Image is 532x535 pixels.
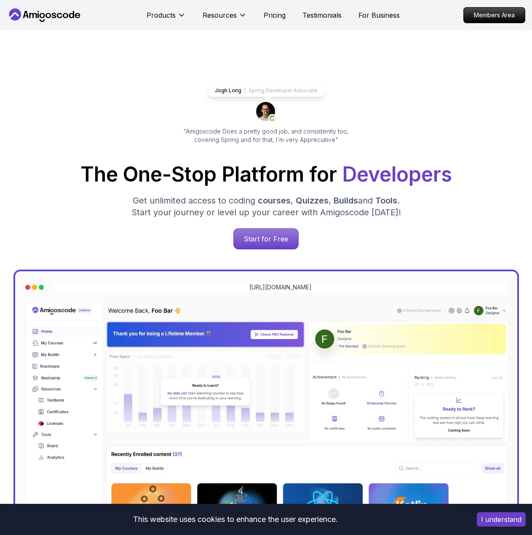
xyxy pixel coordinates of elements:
[215,87,241,94] p: Jogh Long
[172,127,361,144] p: "Amigoscode Does a pretty good job, and consistently too, covering Spring and for that, I'm very ...
[233,228,299,249] a: Start for Free
[334,195,358,206] span: Builds
[125,195,408,218] p: Get unlimited access to coding , , and . Start your journey or level up your career with Amigosco...
[249,283,312,292] a: [URL][DOMAIN_NAME]
[464,8,525,23] p: Members Area
[477,512,526,527] button: Accept cookies
[264,10,286,20] a: Pricing
[296,195,329,206] span: Quizzes
[358,10,400,20] a: For Business
[463,7,525,23] a: Members Area
[302,10,342,20] a: Testimonials
[258,195,291,206] span: courses
[342,162,452,187] span: Developers
[6,510,464,529] div: This website uses cookies to enhance the user experience.
[7,164,525,185] h1: The One-Stop Platform for
[147,10,186,27] button: Products
[203,10,237,20] p: Resources
[375,195,397,206] span: Tools
[203,10,247,27] button: Resources
[234,229,298,249] p: Start for Free
[147,10,176,20] p: Products
[249,87,318,94] p: Spring Developer Advocate
[256,102,276,122] img: josh long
